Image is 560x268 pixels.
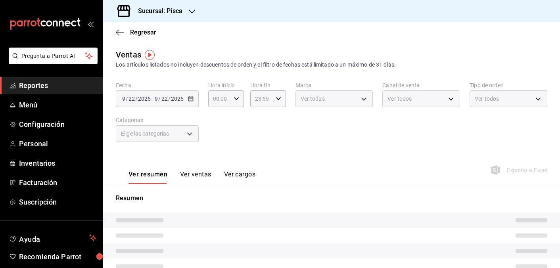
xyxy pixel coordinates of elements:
span: / [135,96,138,102]
label: Marca [295,82,373,88]
label: Tipo de orden [470,82,547,88]
span: Facturación [19,177,96,188]
input: -- [122,96,126,102]
label: Fecha [116,82,199,88]
span: Menú [19,100,96,110]
input: ---- [171,96,184,102]
input: -- [154,96,158,102]
span: Inventarios [19,158,96,168]
span: - [152,96,153,102]
div: Ventas [116,49,141,61]
label: Hora fin [250,82,286,88]
button: Ver resumen [128,170,167,184]
span: Reportes [19,80,96,91]
p: Resumen [116,193,547,203]
a: Pregunta a Parrot AI [6,57,98,66]
span: Ver todos [475,95,499,103]
input: ---- [138,96,151,102]
div: navigation tabs [128,170,255,184]
span: Configuración [19,119,96,130]
span: / [168,96,171,102]
label: Categorías [116,117,199,123]
h3: Sucursal: Pisca [132,6,182,16]
span: Personal [19,138,96,149]
button: Ver ventas [180,170,211,184]
button: open_drawer_menu [87,21,94,27]
div: Los artículos listados no incluyen descuentos de orden y el filtro de fechas está limitado a un m... [116,61,547,69]
span: Recomienda Parrot [19,251,96,262]
label: Hora inicio [208,82,244,88]
span: Ver todas [301,95,325,103]
img: Tooltip marker [145,50,155,60]
input: -- [161,96,168,102]
span: Ayuda [19,233,86,243]
span: Regresar [130,29,156,36]
span: / [158,96,161,102]
span: Suscripción [19,197,96,207]
label: Canal de venta [382,82,460,88]
span: / [126,96,128,102]
button: Ver cargos [224,170,256,184]
span: Ver todos [387,95,412,103]
button: Pregunta a Parrot AI [9,48,98,64]
input: -- [128,96,135,102]
span: Pregunta a Parrot AI [21,52,85,60]
span: Elige las categorías [121,130,169,138]
button: Regresar [116,29,156,36]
